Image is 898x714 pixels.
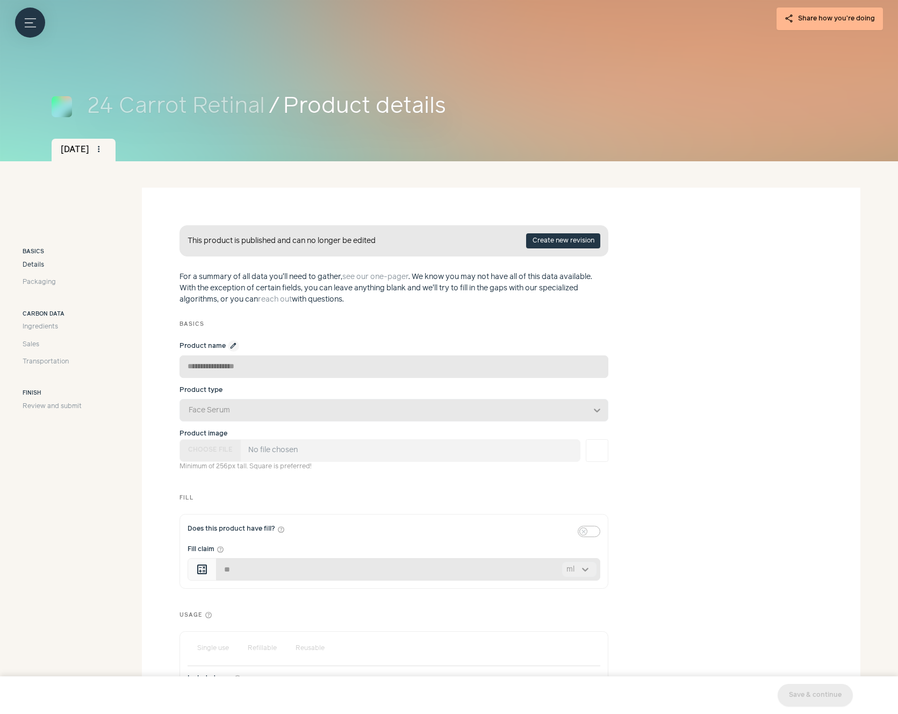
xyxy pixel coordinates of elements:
span: Packaging [23,277,56,287]
span: Ingredients [23,322,58,332]
h3: Basics [23,248,82,256]
h3: Finish [23,389,82,398]
a: reach out [258,296,292,303]
input: Product type [189,399,586,421]
div: Product image [179,429,608,439]
a: Details [23,260,82,270]
button: Reusable [288,641,332,656]
h3: Carbon data [23,310,82,319]
div: [DATE] [52,139,116,161]
span: share [785,14,794,24]
p: For a summary of all data you'll need to gather, . We know you may not have all of this data avai... [179,272,608,305]
span: Transportation [23,357,69,367]
a: Transportation [23,357,82,367]
span: Details [23,260,44,270]
button: Create new revision [526,233,600,248]
button: Refillable [240,641,284,656]
span: This field can accept calculated expressions (e.g. '100*1.2') [188,558,217,581]
button: help_outline [277,526,285,533]
div: This product is published and can no longer be edited [179,225,608,256]
a: Sales [23,340,82,349]
span: Product name [179,341,226,351]
p: Minimum of 256px tall. Square is preferred! [179,462,580,472]
input: Product name edit [179,355,608,378]
span: / [269,90,279,124]
img: 24 Carrot Retinal [52,96,72,117]
button: share Share how you're doing [777,8,883,30]
span: Product details [283,90,847,124]
a: Packaging [23,277,82,287]
a: 24 Carrot Retinal [87,90,265,124]
span: Does this product have fill? [188,524,275,534]
div: Fill [179,483,823,503]
a: Review and submit [23,402,82,411]
button: Single use [190,641,236,656]
div: Usage [179,600,608,620]
span: Included uses [188,674,232,683]
span: more_vert [94,145,104,154]
button: Included uses [234,675,241,682]
span: Sales [23,340,39,349]
button: help_outline [205,611,212,619]
span: Fill claim [188,545,214,554]
a: see our one-pager [342,273,408,281]
button: Fill claim [217,546,224,553]
div: Product type [179,385,608,395]
div: Basics [179,320,823,329]
button: more_vert [91,142,106,157]
a: Ingredients [23,322,82,332]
